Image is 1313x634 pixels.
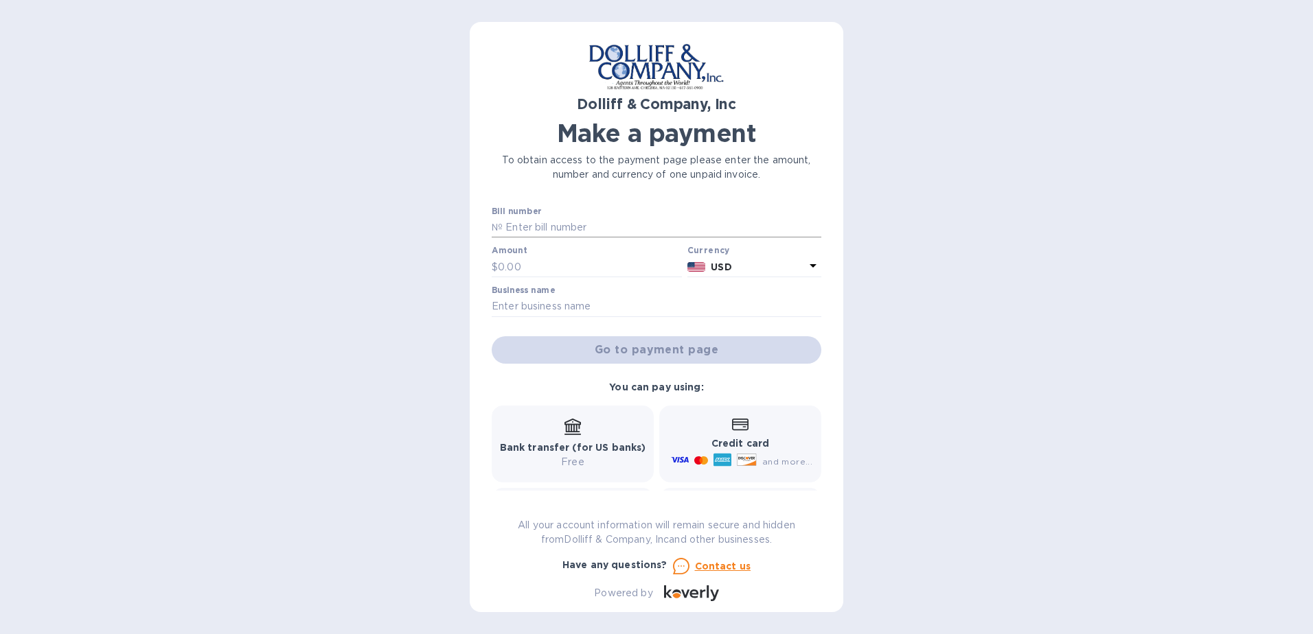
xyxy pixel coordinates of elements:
p: All your account information will remain secure and hidden from Dolliff & Company, Inc and other ... [492,518,821,547]
b: Credit card [711,438,769,449]
label: Amount [492,247,527,255]
p: № [492,220,503,235]
label: Bill number [492,207,541,215]
input: Enter business name [492,296,821,317]
p: $ [492,260,498,274]
p: To obtain access to the payment page please enter the amount, number and currency of one unpaid i... [492,153,821,182]
b: You can pay using: [609,381,703,392]
b: Have any questions? [562,559,667,570]
img: USD [687,262,706,272]
b: Dolliff & Company, Inc [577,95,736,113]
label: Business name [492,286,555,294]
input: 0.00 [498,257,682,277]
h1: Make a payment [492,119,821,148]
p: Powered by [594,586,652,600]
b: Currency [687,245,730,255]
p: Free [500,455,646,469]
span: and more... [762,456,812,467]
u: Contact us [695,561,751,572]
b: USD [711,261,731,272]
b: Bank transfer (for US banks) [500,442,646,453]
input: Enter bill number [503,218,821,238]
